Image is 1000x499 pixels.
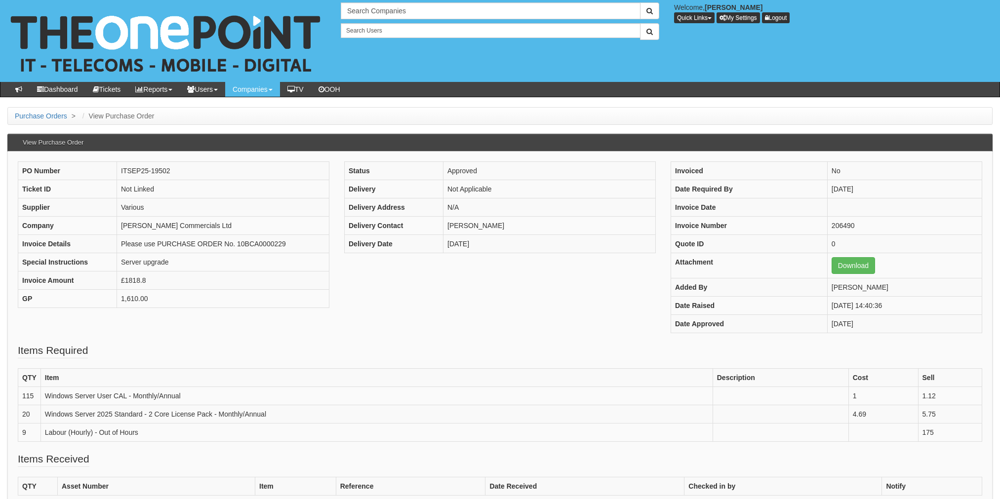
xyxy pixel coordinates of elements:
td: 1.12 [918,386,982,405]
td: Please use PURCHASE ORDER No. 10BCA0000229 [117,234,329,253]
span: > [69,112,78,120]
th: Delivery Contact [345,216,443,234]
th: Delivery [345,180,443,198]
h3: View Purchase Order [18,134,88,151]
legend: Items Required [18,343,88,358]
a: Reports [128,82,180,97]
td: ITSEP25-19502 [117,161,329,180]
td: 175 [918,423,982,441]
a: Tickets [85,82,128,97]
td: £1818.8 [117,271,329,289]
th: Date Received [485,477,684,495]
a: Download [832,257,875,274]
td: Various [117,198,329,216]
th: Date Raised [671,296,828,314]
td: 20 [18,405,41,423]
th: Notify [882,477,982,495]
th: Status [345,161,443,180]
a: TV [280,82,311,97]
th: PO Number [18,161,117,180]
th: Delivery Date [345,234,443,253]
a: Purchase Orders [15,112,67,120]
a: My Settings [717,12,760,23]
th: Attachment [671,253,828,278]
td: [DATE] [827,180,982,198]
td: 9 [18,423,41,441]
th: QTY [18,477,58,495]
td: No [827,161,982,180]
th: Checked in by [684,477,882,495]
th: Added By [671,278,828,296]
b: [PERSON_NAME] [705,3,762,11]
td: Labour (Hourly) - Out of Hours [40,423,713,441]
td: [DATE] [443,234,656,253]
th: Reference [336,477,485,495]
th: Invoiced [671,161,828,180]
th: Company [18,216,117,234]
td: 1 [848,386,918,405]
td: 4.69 [848,405,918,423]
td: [DATE] [827,314,982,333]
td: Windows Server User CAL - Monthly/Annual [40,386,713,405]
td: N/A [443,198,656,216]
td: Not Linked [117,180,329,198]
th: Quote ID [671,234,828,253]
th: QTY [18,368,41,386]
a: Users [180,82,225,97]
li: View Purchase Order [80,111,155,121]
td: 115 [18,386,41,405]
td: [PERSON_NAME] [443,216,656,234]
th: Item [40,368,713,386]
a: OOH [311,82,348,97]
th: Invoice Date [671,198,828,216]
th: Supplier [18,198,117,216]
th: Invoice Details [18,234,117,253]
th: Cost [848,368,918,386]
th: Invoice Amount [18,271,117,289]
button: Quick Links [674,12,715,23]
th: Invoice Number [671,216,828,234]
th: Sell [918,368,982,386]
th: Description [713,368,848,386]
legend: Items Received [18,452,89,467]
td: Server upgrade [117,253,329,271]
th: Delivery Address [345,198,443,216]
td: 0 [827,234,982,253]
div: Welcome, [667,2,1000,23]
th: Special Instructions [18,253,117,271]
td: [DATE] 14:40:36 [827,296,982,314]
input: Search Users [341,23,640,38]
td: [PERSON_NAME] Commercials Ltd [117,216,329,234]
th: Date Approved [671,314,828,333]
td: Approved [443,161,656,180]
a: Logout [762,12,790,23]
td: 1,610.00 [117,289,329,307]
th: Asset Number [58,477,255,495]
td: 206490 [827,216,982,234]
th: GP [18,289,117,307]
td: Windows Server 2025 Standard - 2 Core License Pack - Monthly/Annual [40,405,713,423]
a: Dashboard [30,82,85,97]
td: Not Applicable [443,180,656,198]
input: Search Companies [341,2,640,19]
th: Item [255,477,336,495]
th: Date Required By [671,180,828,198]
td: [PERSON_NAME] [827,278,982,296]
th: Ticket ID [18,180,117,198]
td: 5.75 [918,405,982,423]
a: Companies [225,82,280,97]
